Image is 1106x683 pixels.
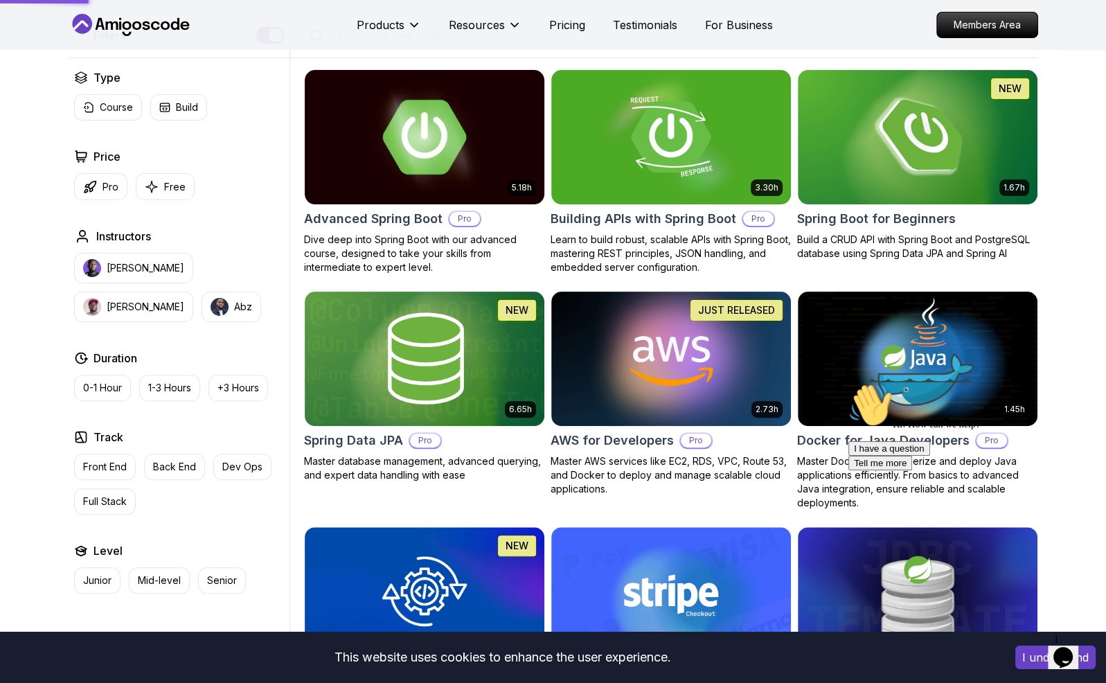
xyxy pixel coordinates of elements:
p: Mid-level [138,574,181,587]
p: Pro [449,212,480,226]
button: instructor imgAbz [202,292,261,322]
button: Products [357,17,421,44]
a: Members Area [936,12,1038,38]
img: Spring Data JPA card [305,292,544,426]
button: Dev Ops [213,454,271,480]
button: Front End [74,454,136,480]
a: For Business [705,17,773,33]
img: AWS for Developers card [551,292,791,426]
p: Front End [83,460,127,474]
img: Spring Boot for Beginners card [798,70,1037,204]
p: Master Docker to containerize and deploy Java applications efficiently. From basics to advanced J... [797,454,1038,510]
div: This website uses cookies to enhance the user experience. [10,642,994,673]
p: +3 Hours [217,381,259,395]
p: Dev Ops [222,460,262,474]
h2: AWS for Developers [551,431,674,450]
span: Hi! How can we help? [6,42,137,52]
img: Java Integration Testing card [305,527,544,662]
button: Tell me more [6,78,69,93]
button: 1-3 Hours [139,375,200,401]
a: Spring Boot for Beginners card1.67hNEWSpring Boot for BeginnersBuild a CRUD API with Spring Boot ... [797,69,1038,260]
button: Build [150,94,207,121]
h2: Track [93,429,123,445]
img: Stripe Checkout card [551,527,791,662]
button: Resources [449,17,521,44]
p: Products [357,17,404,33]
a: Spring Data JPA card6.65hNEWSpring Data JPAProMaster database management, advanced querying, and ... [304,291,545,482]
button: Course [74,94,142,121]
p: Pro [743,212,774,226]
h2: Building APIs with Spring Boot [551,209,736,229]
p: Abz [234,300,252,314]
button: Senior [198,567,246,594]
p: Pro [102,180,118,194]
img: Building APIs with Spring Boot card [551,70,791,204]
button: Accept cookies [1015,646,1096,669]
img: instructor img [211,298,229,316]
p: [PERSON_NAME] [107,261,184,275]
p: Dive deep into Spring Boot with our advanced course, designed to take your skills from intermedia... [304,233,545,274]
p: Free [164,180,186,194]
p: 2.73h [756,404,778,415]
img: Advanced Spring Boot card [298,66,550,207]
a: AWS for Developers card2.73hJUST RELEASEDAWS for DevelopersProMaster AWS services like EC2, RDS, ... [551,291,792,496]
a: Testimonials [613,17,677,33]
button: Full Stack [74,488,136,515]
a: Building APIs with Spring Boot card3.30hBuilding APIs with Spring BootProLearn to build robust, s... [551,69,792,274]
button: Back End [144,454,205,480]
h2: Duration [93,350,137,366]
p: Build [176,100,198,114]
h2: Docker for Java Developers [797,431,970,450]
img: instructor img [83,259,101,277]
button: I have a question [6,64,87,78]
p: JUST RELEASED [698,303,775,317]
h2: Price [93,148,121,165]
button: +3 Hours [208,375,268,401]
iframe: chat widget [843,378,1092,621]
img: :wave: [6,6,50,50]
p: Resources [449,17,505,33]
h2: Type [93,69,121,86]
button: 0-1 Hour [74,375,131,401]
h2: Instructors [96,228,151,245]
img: Docker for Java Developers card [798,292,1037,426]
a: Advanced Spring Boot card5.18hAdvanced Spring BootProDive deep into Spring Boot with our advanced... [304,69,545,274]
button: Junior [74,567,121,594]
p: NEW [506,539,528,553]
button: Pro [74,173,127,200]
div: 👋Hi! How can we help?I have a questionTell me more [6,6,255,93]
p: 1-3 Hours [148,381,191,395]
h2: Level [93,542,123,559]
p: Master database management, advanced querying, and expert data handling with ease [304,454,545,482]
p: Back End [153,460,196,474]
p: 6.65h [509,404,532,415]
p: Pro [410,434,440,447]
h2: Advanced Spring Boot [304,209,443,229]
p: Full Stack [83,495,127,508]
iframe: chat widget [1048,628,1092,669]
a: Pricing [549,17,585,33]
button: Free [136,173,195,200]
img: instructor img [83,298,101,316]
p: Course [100,100,133,114]
p: 1.67h [1004,182,1025,193]
p: 0-1 Hour [83,381,122,395]
button: instructor img[PERSON_NAME] [74,253,193,283]
button: Mid-level [129,567,190,594]
p: 3.30h [755,182,778,193]
a: Docker for Java Developers card1.45hDocker for Java DevelopersProMaster Docker to containerize an... [797,291,1038,510]
img: Spring JDBC Template card [798,527,1037,662]
h2: Spring Boot for Beginners [797,209,956,229]
p: Members Area [937,12,1037,37]
p: [PERSON_NAME] [107,300,184,314]
p: NEW [999,82,1022,96]
p: Build a CRUD API with Spring Boot and PostgreSQL database using Spring Data JPA and Spring AI [797,233,1038,260]
p: Learn to build robust, scalable APIs with Spring Boot, mastering REST principles, JSON handling, ... [551,233,792,274]
p: Junior [83,574,112,587]
p: 5.18h [512,182,532,193]
h2: Spring Data JPA [304,431,403,450]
